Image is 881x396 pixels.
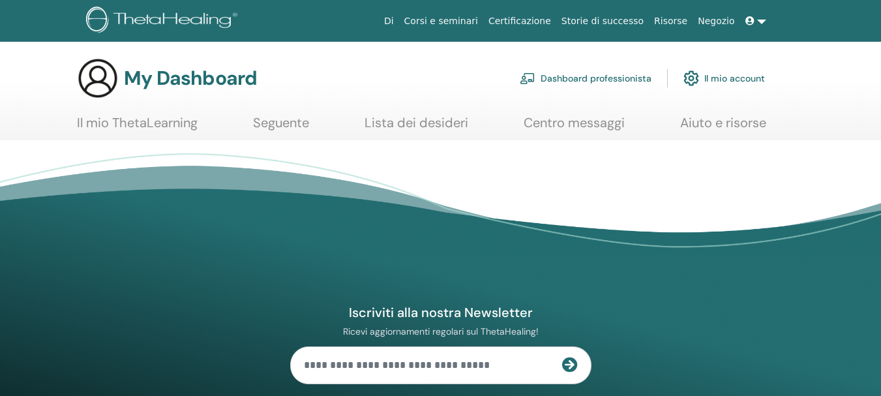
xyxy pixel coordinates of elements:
h4: Iscriviti alla nostra Newsletter [290,304,591,321]
a: Corsi e seminari [399,9,483,33]
a: Lista dei desideri [365,115,468,140]
a: Seguente [253,115,309,140]
a: Dashboard professionista [520,64,651,93]
a: Il mio ThetaLearning [77,115,198,140]
a: Centro messaggi [524,115,625,140]
a: Negozio [693,9,739,33]
h3: My Dashboard [124,67,257,90]
a: Storie di successo [556,9,649,33]
a: Il mio account [683,64,765,93]
img: logo.png [86,7,242,36]
a: Risorse [649,9,693,33]
img: chalkboard-teacher.svg [520,72,535,84]
a: Di [379,9,399,33]
a: Aiuto e risorse [680,115,766,140]
img: cog.svg [683,67,699,89]
img: generic-user-icon.jpg [77,57,119,99]
p: Ricevi aggiornamenti regolari sul ThetaHealing! [290,326,591,337]
a: Certificazione [483,9,556,33]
